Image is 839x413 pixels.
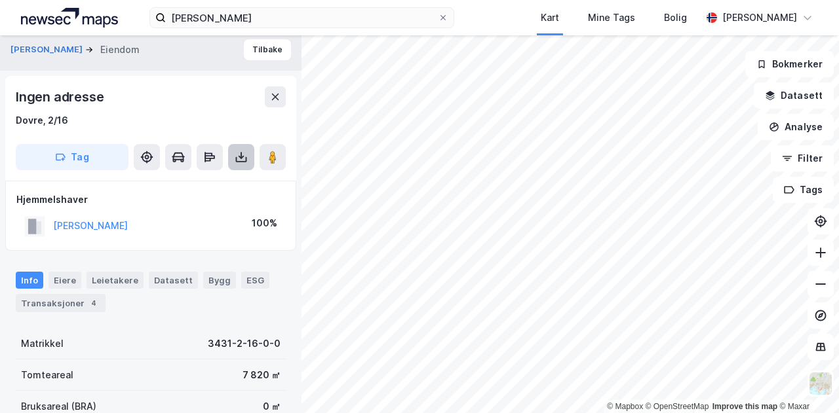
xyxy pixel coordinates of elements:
[21,8,118,27] img: logo.a4113a55bc3d86da70a041830d287a7e.svg
[646,402,709,411] a: OpenStreetMap
[771,145,834,171] button: Filter
[745,51,834,77] button: Bokmerker
[712,402,777,411] a: Improve this map
[21,336,64,351] div: Matrikkel
[208,336,281,351] div: 3431-2-16-0-0
[754,82,834,109] button: Datasett
[541,10,559,26] div: Kart
[252,215,277,231] div: 100%
[758,114,834,140] button: Analyse
[49,272,81,289] div: Eiere
[773,177,834,203] button: Tags
[16,86,106,107] div: Ingen adresse
[10,43,85,56] button: [PERSON_NAME]
[149,272,198,289] div: Datasett
[16,272,43,289] div: Info
[773,350,839,413] iframe: Chat Widget
[21,367,73,383] div: Tomteareal
[16,192,285,207] div: Hjemmelshaver
[87,272,144,289] div: Leietakere
[244,39,291,60] button: Tilbake
[166,8,438,27] input: Søk på adresse, matrikkel, gårdeiere, leietakere eller personer
[87,296,100,310] div: 4
[243,367,281,383] div: 7 820 ㎡
[100,42,140,58] div: Eiendom
[664,10,687,26] div: Bolig
[722,10,797,26] div: [PERSON_NAME]
[16,294,106,312] div: Transaksjoner
[16,113,68,128] div: Dovre, 2/16
[241,272,269,289] div: ESG
[588,10,635,26] div: Mine Tags
[203,272,236,289] div: Bygg
[16,144,128,170] button: Tag
[607,402,643,411] a: Mapbox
